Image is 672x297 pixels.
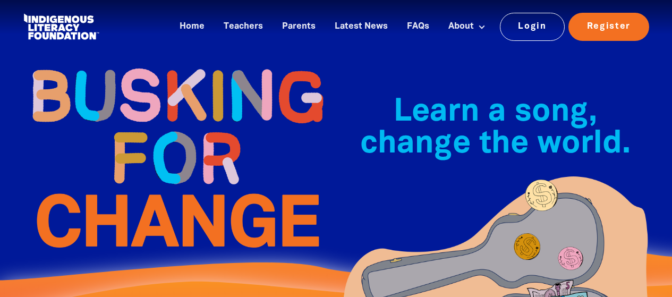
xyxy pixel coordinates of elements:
[360,98,631,159] span: Learn a song, change the world.
[568,13,649,40] a: Register
[442,18,492,36] a: About
[500,13,565,40] a: Login
[328,18,394,36] a: Latest News
[401,18,436,36] a: FAQs
[173,18,211,36] a: Home
[276,18,322,36] a: Parents
[217,18,269,36] a: Teachers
